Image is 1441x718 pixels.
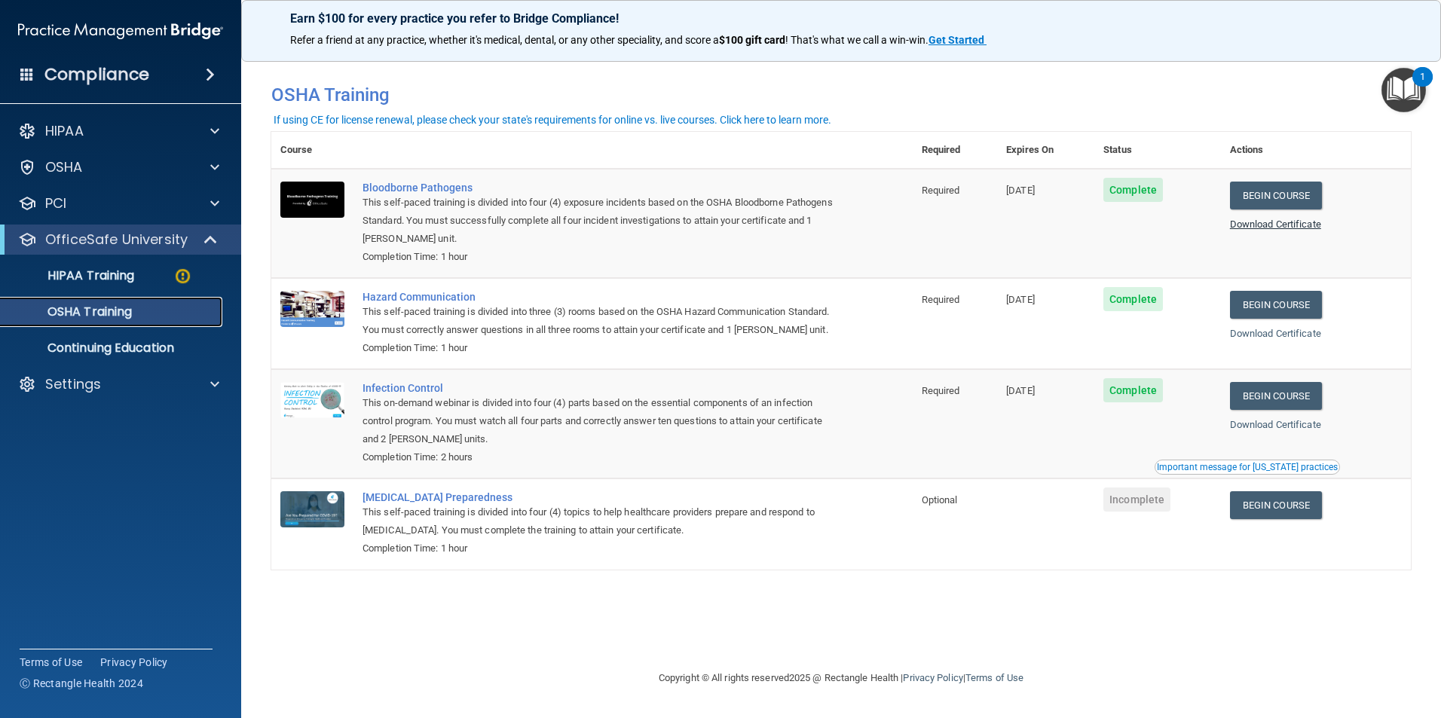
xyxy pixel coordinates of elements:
span: Optional [922,494,958,506]
h4: Compliance [44,64,149,85]
div: 1 [1420,77,1425,96]
button: If using CE for license renewal, please check your state's requirements for online vs. live cours... [271,112,834,127]
a: Get Started [929,34,987,46]
span: Complete [1103,178,1163,202]
a: Infection Control [363,382,837,394]
th: Course [271,132,353,169]
a: Privacy Policy [100,655,168,670]
span: [DATE] [1006,185,1035,196]
div: This self-paced training is divided into four (4) exposure incidents based on the OSHA Bloodborne... [363,194,837,248]
div: Copyright © All rights reserved 2025 @ Rectangle Health | | [566,654,1116,702]
a: Begin Course [1230,491,1322,519]
a: OfficeSafe University [18,231,219,249]
span: [DATE] [1006,294,1035,305]
p: OSHA Training [10,304,132,319]
span: Required [922,185,960,196]
a: Settings [18,375,219,393]
a: Terms of Use [20,655,82,670]
th: Required [913,132,997,169]
span: Complete [1103,287,1163,311]
div: This on-demand webinar is divided into four (4) parts based on the essential components of an inf... [363,394,837,448]
a: Bloodborne Pathogens [363,182,837,194]
button: Read this if you are a dental practitioner in the state of CA [1155,460,1340,475]
div: This self-paced training is divided into three (3) rooms based on the OSHA Hazard Communication S... [363,303,837,339]
a: Begin Course [1230,182,1322,209]
th: Expires On [997,132,1094,169]
div: Completion Time: 1 hour [363,539,837,558]
span: Incomplete [1103,487,1170,512]
a: OSHA [18,158,219,176]
strong: Get Started [929,34,984,46]
a: Begin Course [1230,382,1322,410]
span: Ⓒ Rectangle Health 2024 [20,676,143,691]
p: Settings [45,375,101,393]
p: PCI [45,194,66,212]
p: OfficeSafe University [45,231,188,249]
div: Important message for [US_STATE] practices [1157,463,1338,472]
a: [MEDICAL_DATA] Preparedness [363,491,837,503]
span: [DATE] [1006,385,1035,396]
a: HIPAA [18,122,219,140]
div: Completion Time: 2 hours [363,448,837,466]
div: Completion Time: 1 hour [363,248,837,266]
strong: $100 gift card [719,34,785,46]
div: This self-paced training is divided into four (4) topics to help healthcare providers prepare and... [363,503,837,539]
p: HIPAA [45,122,84,140]
img: PMB logo [18,16,223,46]
p: OSHA [45,158,83,176]
a: Download Certificate [1230,419,1321,430]
p: HIPAA Training [10,268,134,283]
span: ! That's what we call a win-win. [785,34,929,46]
h4: OSHA Training [271,84,1411,105]
a: Download Certificate [1230,328,1321,339]
span: Required [922,385,960,396]
a: Begin Course [1230,291,1322,319]
span: Complete [1103,378,1163,402]
div: If using CE for license renewal, please check your state's requirements for online vs. live cours... [274,115,831,125]
span: Refer a friend at any practice, whether it's medical, dental, or any other speciality, and score a [290,34,719,46]
a: Terms of Use [965,672,1023,683]
a: PCI [18,194,219,212]
th: Status [1094,132,1221,169]
a: Privacy Policy [903,672,962,683]
th: Actions [1221,132,1411,169]
img: warning-circle.0cc9ac19.png [173,267,192,286]
a: Hazard Communication [363,291,837,303]
span: Required [922,294,960,305]
p: Earn $100 for every practice you refer to Bridge Compliance! [290,11,1392,26]
div: Completion Time: 1 hour [363,339,837,357]
button: Open Resource Center, 1 new notification [1381,68,1426,112]
a: Download Certificate [1230,218,1321,230]
p: Continuing Education [10,341,216,356]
